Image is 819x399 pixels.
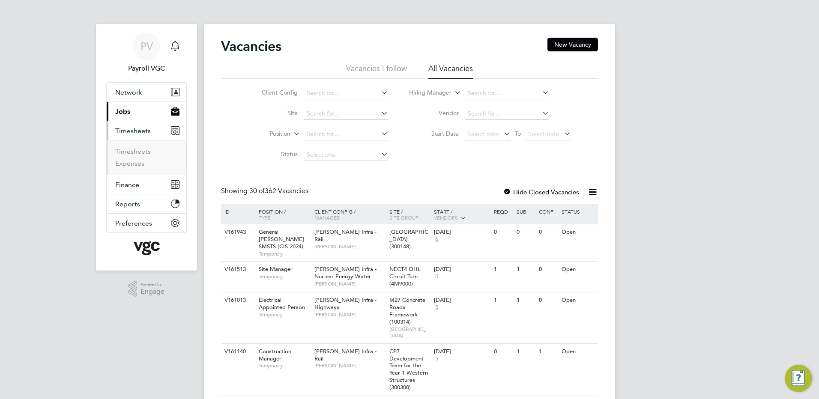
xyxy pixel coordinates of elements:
[434,273,439,280] span: 5
[314,311,385,318] span: [PERSON_NAME]
[389,326,430,339] span: [GEOGRAPHIC_DATA]
[107,102,186,121] button: Jobs
[249,187,265,195] span: 30 of
[107,83,186,101] button: Network
[512,128,523,139] span: To
[492,292,514,308] div: 1
[434,304,439,311] span: 5
[402,89,451,97] label: Hiring Manager
[314,243,385,250] span: [PERSON_NAME]
[537,344,559,360] div: 1
[465,87,549,99] input: Search for...
[492,344,514,360] div: 0
[387,204,432,225] div: Site /
[252,204,312,225] div: Position /
[115,107,130,116] span: Jobs
[434,348,490,355] div: [DATE]
[249,187,308,195] span: 362 Vacancies
[241,130,290,138] label: Position
[503,188,579,196] label: Hide Closed Vacancies
[129,281,165,297] a: Powered byEngage
[312,204,387,225] div: Client Config /
[559,262,597,277] div: Open
[514,262,537,277] div: 1
[222,292,252,308] div: V161013
[115,88,142,96] span: Network
[140,41,153,52] span: PV
[134,241,160,255] img: vgcgroup-logo-retina.png
[389,228,428,250] span: [GEOGRAPHIC_DATA] (300148)
[259,265,293,273] span: Site Manager
[222,224,252,240] div: V161943
[115,159,144,167] a: Expenses
[514,344,537,360] div: 1
[107,175,186,194] button: Finance
[106,241,187,255] a: Go to home page
[537,262,559,277] div: 0
[434,266,490,273] div: [DATE]
[248,89,298,96] label: Client Config
[304,149,388,161] input: Select one
[492,224,514,240] div: 0
[514,292,537,308] div: 1
[259,273,310,280] span: Temporary
[465,108,549,120] input: Search for...
[537,224,559,240] div: 0
[96,24,197,271] nav: Main navigation
[222,262,252,277] div: V161513
[559,204,597,219] div: Status
[107,194,186,213] button: Reports
[559,224,597,240] div: Open
[314,348,377,362] span: [PERSON_NAME] Infra - Rail
[106,33,187,74] a: PVPayroll VGC
[537,204,559,219] div: Conf
[434,214,458,221] span: Vendors
[434,355,439,363] span: 5
[222,204,252,219] div: ID
[434,297,490,304] div: [DATE]
[107,121,186,140] button: Timesheets
[468,130,499,138] span: Select date
[107,140,186,175] div: Timesheets
[314,296,377,311] span: [PERSON_NAME] Infra - Highways
[785,365,812,392] button: Engage Resource Center
[314,362,385,369] span: [PERSON_NAME]
[259,362,310,369] span: Temporary
[409,130,459,137] label: Start Date
[115,127,151,135] span: Timesheets
[248,109,298,117] label: Site
[314,214,340,221] span: Manager
[409,109,459,117] label: Vendor
[492,204,514,219] div: Reqd
[314,265,377,280] span: [PERSON_NAME] Infra - Nuclear Energy Water
[259,228,304,250] span: General [PERSON_NAME] SMSTS (CIS 2024)
[492,262,514,277] div: 1
[140,288,164,295] span: Engage
[428,63,473,79] li: All Vacancies
[559,292,597,308] div: Open
[222,344,252,360] div: V161140
[259,348,291,362] span: Construction Manager
[107,214,186,232] button: Preferences
[314,280,385,287] span: [PERSON_NAME]
[259,250,310,257] span: Temporary
[304,128,388,140] input: Search for...
[389,265,421,287] span: NECT4 OHL Circuit Turn (4M9000)
[514,204,537,219] div: Sub
[434,229,490,236] div: [DATE]
[221,38,281,55] h2: Vacancies
[389,296,425,325] span: M27 Concrete Roads Framework (100314)
[537,292,559,308] div: 0
[115,200,140,208] span: Reports
[115,181,139,189] span: Finance
[346,63,407,79] li: Vacancies I follow
[559,344,597,360] div: Open
[547,38,598,51] button: New Vacancy
[259,214,271,221] span: Type
[248,150,298,158] label: Status
[528,130,559,138] span: Select date
[115,219,152,227] span: Preferences
[140,281,164,288] span: Powered by
[221,187,310,196] div: Showing
[389,214,418,221] span: Site Group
